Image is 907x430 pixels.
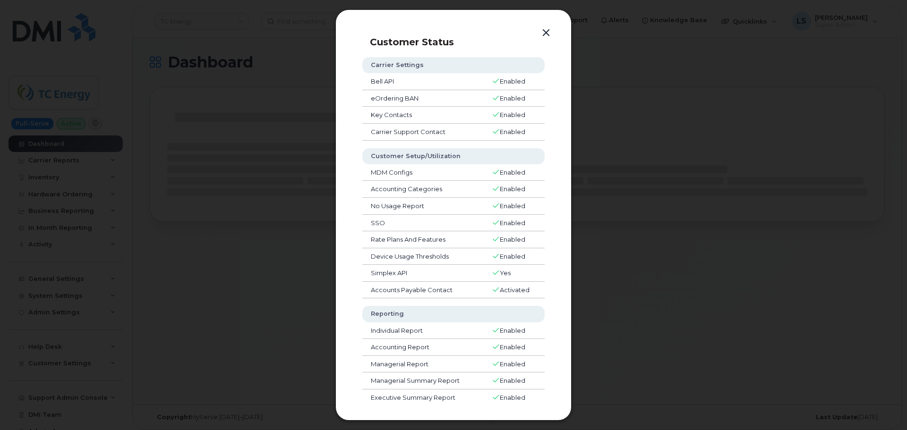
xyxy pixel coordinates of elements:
[362,322,484,339] td: Individual Report
[362,107,484,124] td: Key Contacts
[500,327,525,334] span: Enabled
[362,265,484,282] td: Simplex API
[500,236,525,243] span: Enabled
[362,215,484,232] td: SSO
[866,389,900,423] iframe: Messenger Launcher
[362,57,545,73] th: Carrier Settings
[362,389,484,406] td: Executive Summary Report
[500,219,525,227] span: Enabled
[500,360,525,368] span: Enabled
[500,394,525,401] span: Enabled
[500,185,525,193] span: Enabled
[500,128,525,135] span: Enabled
[362,148,545,164] th: Customer Setup/Utilization
[500,111,525,118] span: Enabled
[362,306,545,322] th: Reporting
[362,124,484,141] td: Carrier Support Contact
[362,181,484,198] td: Accounting Categories
[500,202,525,210] span: Enabled
[500,343,525,351] span: Enabled
[500,286,530,294] span: Activated
[362,198,484,215] td: No Usage Report
[500,377,525,384] span: Enabled
[362,231,484,248] td: Rate Plans And Features
[500,169,525,176] span: Enabled
[362,372,484,389] td: Managerial Summary Report
[500,253,525,260] span: Enabled
[362,248,484,265] td: Device Usage Thresholds
[362,339,484,356] td: Accounting Report
[362,282,484,299] td: Accounts Payable Contact
[362,356,484,373] td: Managerial Report
[500,94,525,102] span: Enabled
[362,90,484,107] td: eOrdering BAN
[500,269,511,277] span: Yes
[370,36,554,48] p: Customer Status
[362,73,484,90] td: Bell API
[500,77,525,85] span: Enabled
[362,164,484,181] td: MDM Configs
